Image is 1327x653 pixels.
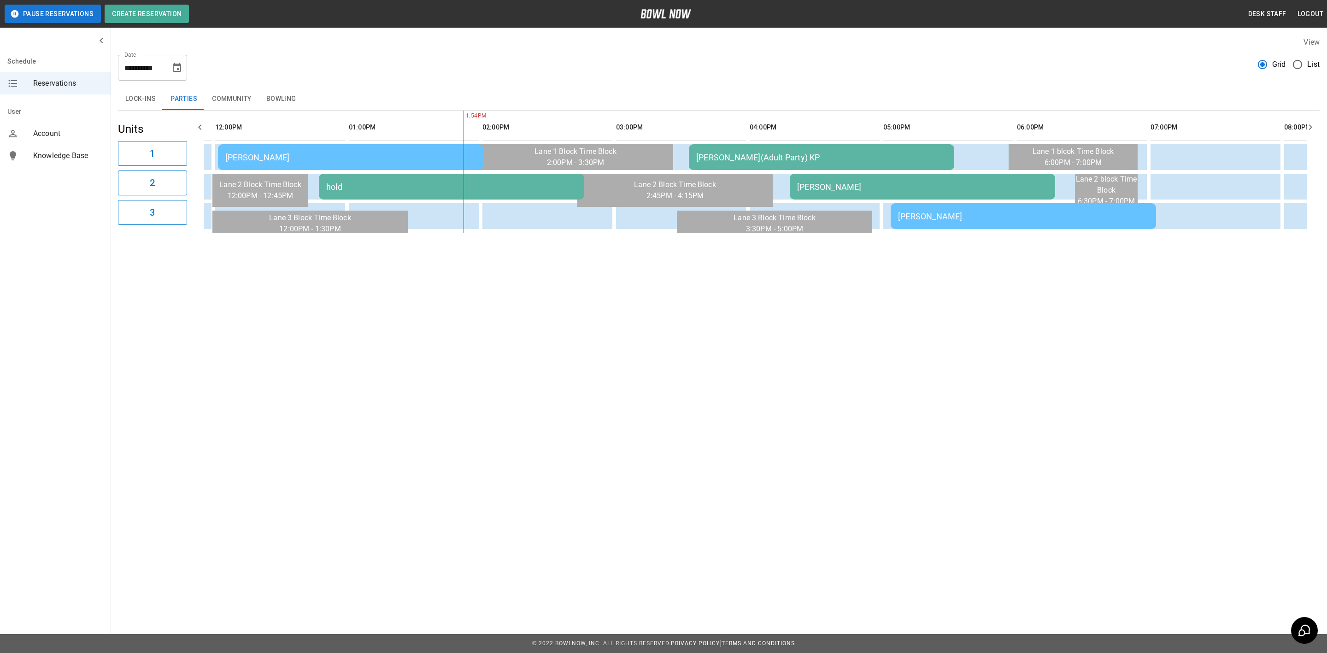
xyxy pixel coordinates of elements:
span: Reservations [33,78,103,89]
h6: 2 [150,176,155,190]
div: [PERSON_NAME] [225,153,476,162]
h6: 1 [150,146,155,161]
span: Account [33,128,103,139]
img: logo [640,9,691,18]
button: Choose date, selected date is Sep 27, 2025 [168,59,186,77]
button: Bowling [259,88,304,110]
h6: 3 [150,205,155,220]
a: Privacy Policy [671,640,720,647]
label: View [1304,38,1320,47]
span: Knowledge Base [33,150,103,161]
span: Grid [1272,59,1286,70]
th: 12:00PM [215,114,345,141]
div: [PERSON_NAME] [797,182,1048,192]
div: [PERSON_NAME] [898,212,1149,221]
span: List [1307,59,1320,70]
button: Pause Reservations [5,5,101,23]
button: 1 [118,141,187,166]
button: Logout [1294,6,1327,23]
span: © 2022 BowlNow, Inc. All Rights Reserved. [532,640,671,647]
button: Desk Staff [1245,6,1290,23]
div: inventory tabs [118,88,1320,110]
button: Parties [163,88,205,110]
div: hold [326,182,577,192]
div: [PERSON_NAME](Adult Party) KP [696,153,947,162]
button: 3 [118,200,187,225]
a: Terms and Conditions [722,640,795,647]
button: Lock-ins [118,88,163,110]
button: Create Reservation [105,5,189,23]
button: 2 [118,171,187,195]
button: Community [205,88,259,110]
h5: Units [118,122,187,136]
span: 1:54PM [464,112,466,121]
